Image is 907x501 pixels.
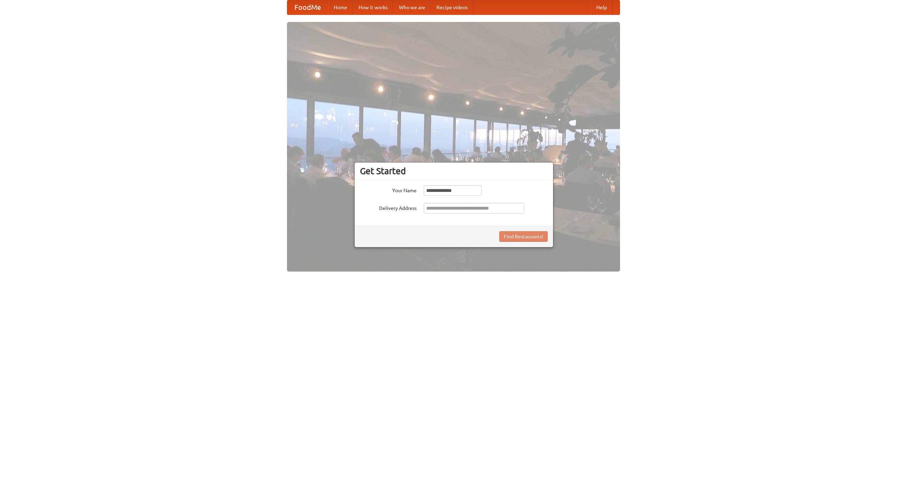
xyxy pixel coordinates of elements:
h3: Get Started [360,166,548,176]
button: Find Restaurants! [499,231,548,242]
a: Who we are [393,0,431,15]
a: FoodMe [287,0,328,15]
label: Your Name [360,185,417,194]
a: Help [591,0,613,15]
label: Delivery Address [360,203,417,212]
a: How it works [353,0,393,15]
a: Home [328,0,353,15]
a: Recipe videos [431,0,473,15]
